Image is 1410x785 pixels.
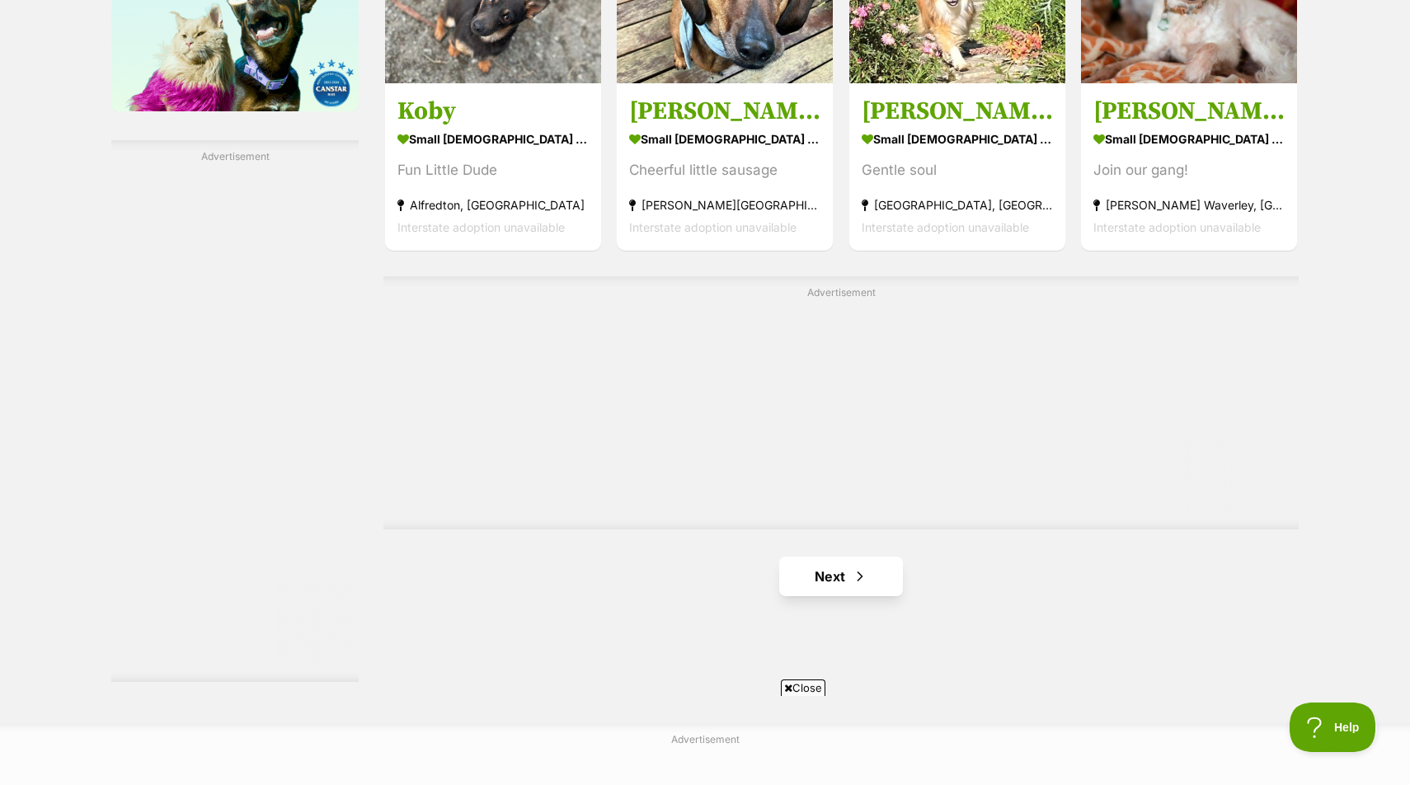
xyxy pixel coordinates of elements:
div: Join our gang! [1093,158,1285,181]
iframe: Advertisement [441,307,1241,513]
strong: small [DEMOGRAPHIC_DATA] Dog [862,126,1053,150]
a: Koby small [DEMOGRAPHIC_DATA] Dog Fun Little Dude Alfredton, [GEOGRAPHIC_DATA] Interstate adoptio... [385,82,601,250]
nav: Pagination [383,557,1299,596]
strong: small [DEMOGRAPHIC_DATA] Dog [1093,126,1285,150]
span: Interstate adoption unavailable [862,219,1029,233]
h3: [PERSON_NAME] [629,95,820,126]
div: Fun Little Dude [397,158,589,181]
span: Interstate adoption unavailable [397,219,565,233]
h3: [PERSON_NAME] [862,95,1053,126]
h3: [PERSON_NAME] and [PERSON_NAME] [1093,95,1285,126]
span: Interstate adoption unavailable [1093,219,1261,233]
h3: Koby [397,95,589,126]
iframe: Help Scout Beacon - Open [1290,703,1377,752]
strong: small [DEMOGRAPHIC_DATA] Dog [397,126,589,150]
a: Next page [779,557,903,596]
strong: [GEOGRAPHIC_DATA], [GEOGRAPHIC_DATA] [862,193,1053,215]
a: [PERSON_NAME] small [DEMOGRAPHIC_DATA] Dog Gentle soul [GEOGRAPHIC_DATA], [GEOGRAPHIC_DATA] Inter... [849,82,1065,250]
div: Gentle soul [862,158,1053,181]
strong: [PERSON_NAME] Waverley, [GEOGRAPHIC_DATA] [1093,193,1285,215]
strong: Alfredton, [GEOGRAPHIC_DATA] [397,193,589,215]
div: Advertisement [383,276,1299,529]
a: [PERSON_NAME] and [PERSON_NAME] small [DEMOGRAPHIC_DATA] Dog Join our gang! [PERSON_NAME] Waverle... [1081,82,1297,250]
span: Interstate adoption unavailable [629,219,797,233]
a: [PERSON_NAME] small [DEMOGRAPHIC_DATA] Dog Cheerful little sausage [PERSON_NAME][GEOGRAPHIC_DATA]... [617,82,833,250]
div: Cheerful little sausage [629,158,820,181]
iframe: Advertisement [111,171,359,665]
span: Close [781,679,825,696]
strong: [PERSON_NAME][GEOGRAPHIC_DATA], [GEOGRAPHIC_DATA] [629,193,820,215]
strong: small [DEMOGRAPHIC_DATA] Dog [629,126,820,150]
div: Advertisement [111,140,359,682]
iframe: Advertisement [405,703,1005,777]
